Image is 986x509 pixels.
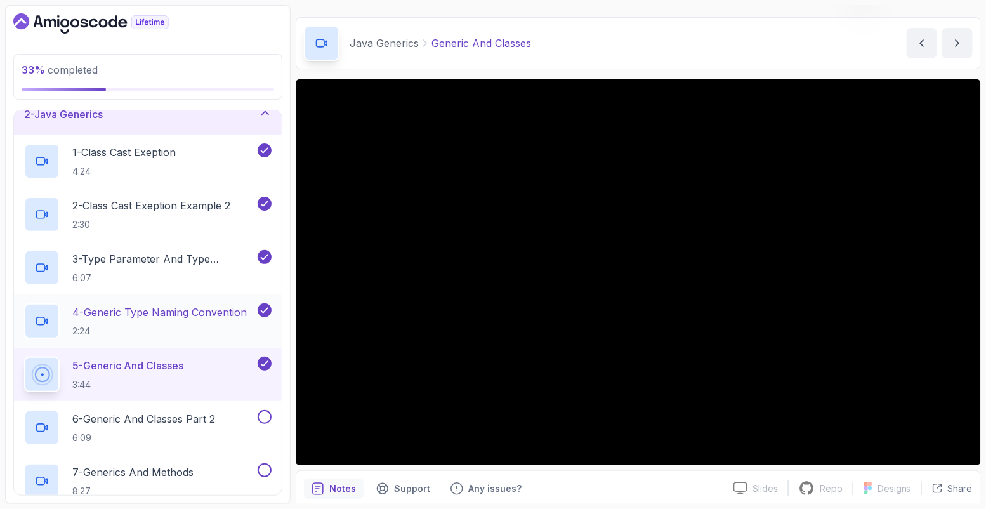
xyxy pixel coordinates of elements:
[296,79,981,465] iframe: 5 - Generic and Classes
[24,463,272,499] button: 7-Generics And Methods8:27
[72,198,230,213] p: 2 - Class Cast Exeption Example 2
[431,36,531,51] p: Generic And Classes
[878,482,911,495] p: Designs
[921,482,973,495] button: Share
[14,94,282,135] button: 2-Java Generics
[72,325,247,338] p: 2:24
[24,303,272,339] button: 4-Generic Type Naming Convention2:24
[72,145,176,160] p: 1 - Class Cast Exeption
[72,432,215,444] p: 6:09
[907,28,937,58] button: previous content
[394,482,430,495] p: Support
[72,218,230,231] p: 2:30
[72,305,247,320] p: 4 - Generic Type Naming Convention
[304,479,364,499] button: notes button
[942,28,973,58] button: next content
[468,482,522,495] p: Any issues?
[24,143,272,179] button: 1-Class Cast Exeption4:24
[13,13,198,34] a: Dashboard
[948,482,973,495] p: Share
[72,251,255,267] p: 3 - Type Parameter And Type Argument
[24,107,103,122] h3: 2 - Java Generics
[72,411,215,426] p: 6 - Generic And Classes Part 2
[22,63,45,76] span: 33 %
[24,197,272,232] button: 2-Class Cast Exeption Example 22:30
[350,36,419,51] p: Java Generics
[369,479,438,499] button: Support button
[329,482,356,495] p: Notes
[72,165,176,178] p: 4:24
[72,378,183,391] p: 3:44
[443,479,529,499] button: Feedback button
[72,272,255,284] p: 6:07
[22,63,98,76] span: completed
[753,482,778,495] p: Slides
[820,482,843,495] p: Repo
[72,358,183,373] p: 5 - Generic And Classes
[72,465,194,480] p: 7 - Generics And Methods
[24,250,272,286] button: 3-Type Parameter And Type Argument6:07
[24,357,272,392] button: 5-Generic And Classes3:44
[72,485,194,498] p: 8:27
[24,410,272,446] button: 6-Generic And Classes Part 26:09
